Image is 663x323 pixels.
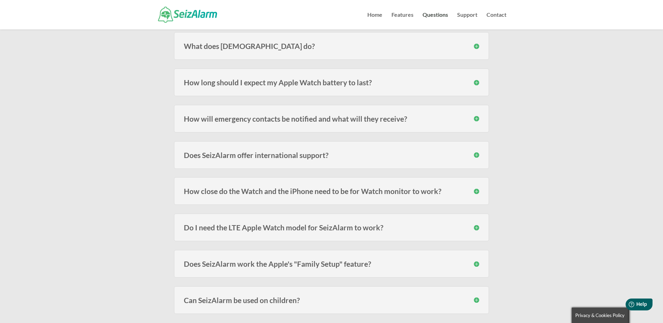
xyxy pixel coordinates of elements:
[391,12,413,29] a: Features
[184,296,479,304] h3: Can SeizAlarm be used on children?
[423,12,448,29] a: Questions
[601,296,655,315] iframe: Help widget launcher
[184,79,479,86] h3: How long should I expect my Apple Watch battery to last?
[184,115,479,122] h3: How will emergency contacts be notified and what will they receive?
[487,12,506,29] a: Contact
[367,12,382,29] a: Home
[184,151,479,159] h3: Does SeizAlarm offer international support?
[184,224,479,231] h3: Do I need the LTE Apple Watch model for SeizAlarm to work?
[184,187,479,195] h3: How close do the Watch and the iPhone need to be for Watch monitor to work?
[184,42,479,50] h3: What does [DEMOGRAPHIC_DATA] do?
[575,313,625,318] span: Privacy & Cookies Policy
[457,12,477,29] a: Support
[158,7,217,22] img: SeizAlarm
[184,260,479,267] h3: Does SeizAlarm work the Apple's "Family Setup" feature?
